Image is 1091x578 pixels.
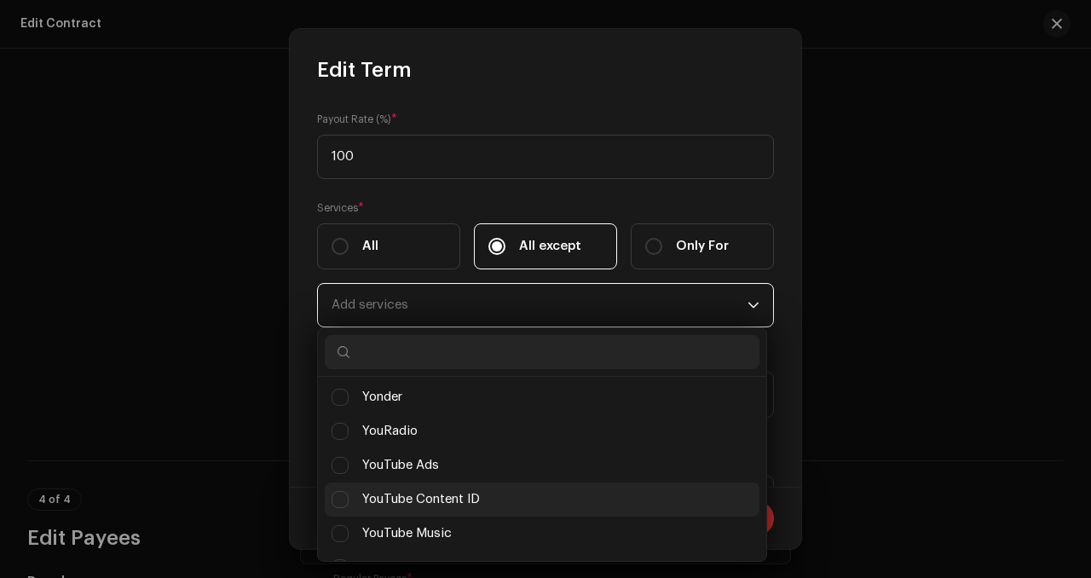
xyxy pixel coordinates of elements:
[332,284,748,327] div: Add services
[676,237,729,256] span: Only For
[362,388,402,407] span: Yonder
[325,517,759,551] li: YouTube Music
[325,380,759,414] li: Yonder
[362,237,378,256] span: All
[317,135,774,179] input: Enter a value between 0.00 and 100.00
[362,558,454,577] span: YouTube Shorts
[362,490,480,509] span: YouTube Content ID
[362,524,452,543] span: YouTube Music
[519,237,581,256] span: All except
[362,456,439,475] span: YouTube Ads
[317,111,391,128] small: Payout Rate (%)
[362,422,418,441] span: YouRadio
[325,483,759,517] li: YouTube Content ID
[317,199,358,217] small: Services
[317,56,412,84] span: Edit Term
[325,448,759,483] li: YouTube Ads
[325,414,759,448] li: YouRadio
